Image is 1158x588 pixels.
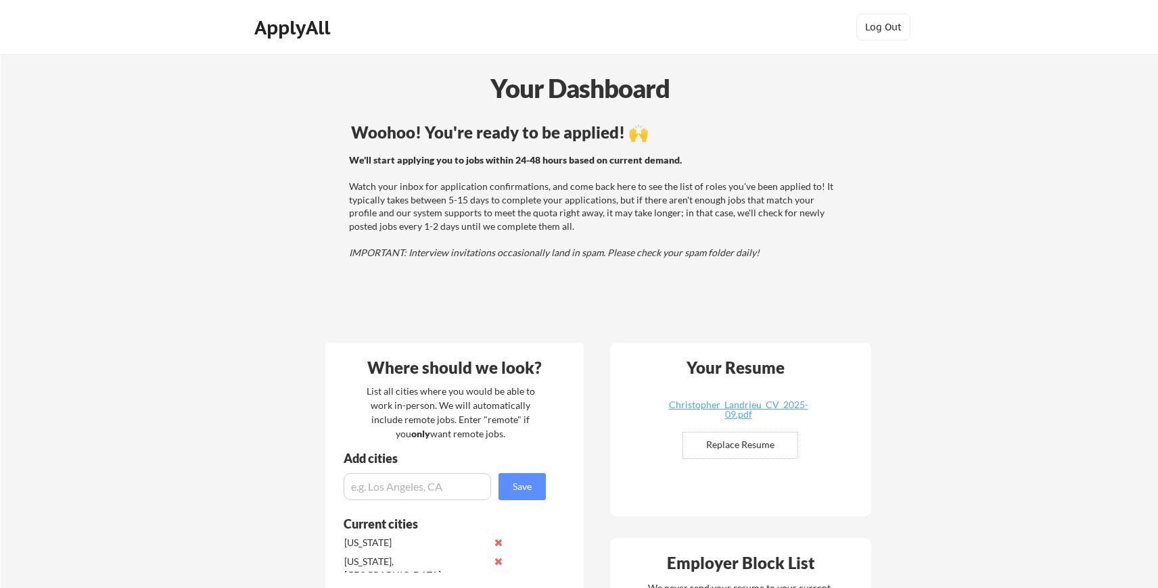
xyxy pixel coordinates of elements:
div: [US_STATE], [GEOGRAPHIC_DATA] [344,555,487,581]
div: Your Resume [669,360,803,376]
div: Current cities [344,518,531,530]
div: Christopher_Landrieu_CV_2025-09.pdf [658,400,819,419]
div: ApplyAll [254,16,334,39]
input: e.g. Los Angeles, CA [344,473,491,500]
div: Employer Block List [616,555,867,571]
div: Watch your inbox for application confirmations, and come back here to see the list of roles you'v... [349,153,837,260]
strong: only [411,428,430,439]
div: List all cities where you would be able to work in-person. We will automatically include remote j... [358,384,544,441]
div: Your Dashboard [1,69,1158,107]
div: Add cities [344,452,549,464]
em: IMPORTANT: Interview invitations occasionally land in spam. Please check your spam folder daily! [349,247,760,258]
div: [US_STATE] [344,536,487,549]
div: Woohoo! You're ready to be applied! 🙌 [351,124,839,141]
a: Christopher_Landrieu_CV_2025-09.pdf [658,400,819,421]
button: Log Out [856,14,910,41]
strong: We'll start applying you to jobs within 24-48 hours based on current demand. [349,154,682,166]
button: Save [499,473,546,500]
div: Where should we look? [329,360,580,376]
